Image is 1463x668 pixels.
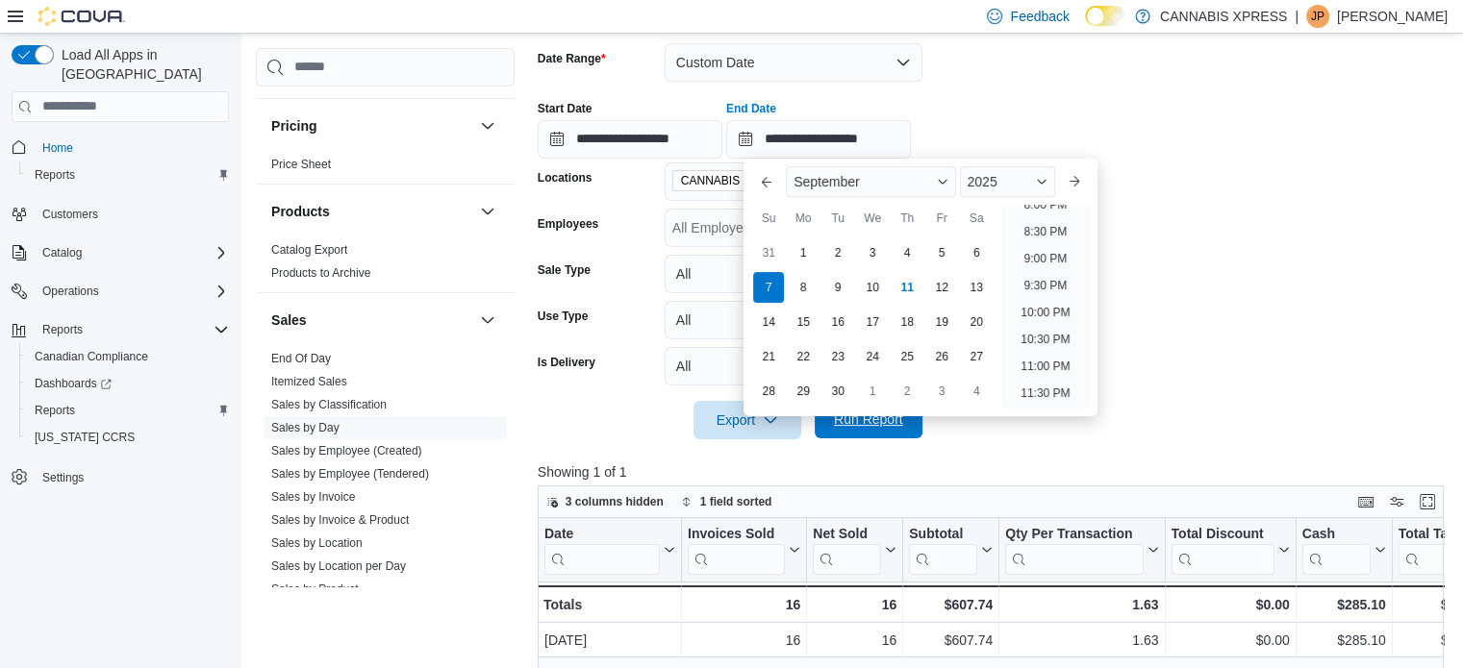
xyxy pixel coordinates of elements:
span: Catalog Export [271,242,347,258]
div: day-1 [857,376,888,407]
div: Net Sold [813,525,881,574]
a: Canadian Compliance [27,345,156,368]
span: Sales by Invoice & Product [271,512,409,528]
div: day-4 [961,376,992,407]
span: CANNABIS XPRESS - Rogersville - (Rue Principale) [672,170,855,191]
span: Settings [42,470,84,485]
button: Run Report [815,400,922,438]
span: Dashboards [27,372,229,395]
div: $285.10 [1301,629,1385,652]
div: Total Discount [1171,525,1274,574]
input: Press the down key to enter a popover containing a calendar. Press the escape key to close the po... [726,120,911,159]
a: Home [35,136,81,160]
p: [PERSON_NAME] [1337,5,1448,28]
div: day-11 [892,272,922,303]
a: Catalog Export [271,243,347,257]
div: 1.63 [1005,629,1158,652]
div: day-25 [892,341,922,372]
div: day-19 [926,307,957,337]
label: Date Range [538,51,606,66]
button: Total Discount [1171,525,1289,574]
div: day-27 [961,341,992,372]
button: Canadian Compliance [19,343,237,370]
button: Products [271,202,472,221]
div: Su [753,203,784,234]
div: day-3 [857,237,888,268]
span: Run Report [834,409,903,429]
button: Cash [1301,525,1385,574]
div: September, 2025 [751,235,994,408]
span: Sales by Employee (Created) [271,443,422,458]
span: Reports [35,403,75,418]
div: day-1 [788,237,819,268]
span: [US_STATE] CCRS [35,430,135,445]
button: Reports [19,397,237,424]
div: day-14 [753,307,784,337]
div: 16 [688,629,800,652]
div: day-18 [892,307,922,337]
a: [US_STATE] CCRS [27,426,142,449]
li: 8:30 PM [1017,220,1075,243]
button: Invoices Sold [688,525,800,574]
span: Dark Mode [1085,26,1086,27]
span: Sales by Employee (Tendered) [271,466,429,482]
button: Operations [35,280,107,303]
div: We [857,203,888,234]
a: Price Sheet [271,158,331,171]
li: 11:00 PM [1013,355,1077,378]
label: End Date [726,101,776,116]
button: Products [476,200,499,223]
div: day-4 [892,237,922,268]
button: Date [544,525,675,574]
span: Home [35,136,229,160]
li: 9:30 PM [1017,274,1075,297]
div: day-9 [822,272,853,303]
button: Reports [19,161,237,188]
nav: Complex example [12,126,229,541]
button: Pricing [271,116,472,136]
button: Display options [1385,490,1408,513]
span: Export [705,401,790,439]
span: Products to Archive [271,265,370,281]
p: Showing 1 of 1 [538,462,1453,482]
div: $285.10 [1301,593,1385,616]
p: CANNABIS XPRESS [1160,5,1287,28]
button: Settings [4,462,237,490]
span: Settings [35,464,229,488]
span: Itemized Sales [271,374,347,389]
div: Totals [543,593,675,616]
div: Jean-Pierre Babin [1306,5,1329,28]
div: day-16 [822,307,853,337]
div: Button. Open the year selector. 2025 is currently selected. [960,166,1055,197]
a: Sales by Location [271,536,363,550]
button: Export [694,401,801,439]
div: day-15 [788,307,819,337]
button: Home [4,134,237,161]
a: Sales by Location per Day [271,559,406,573]
label: Is Delivery [538,355,595,370]
a: Sales by Classification [271,398,387,411]
a: Settings [35,466,91,489]
div: Fr [926,203,957,234]
div: Subtotal [909,525,977,543]
div: Cash [1301,525,1370,574]
span: Feedback [1010,7,1069,26]
button: Next month [1059,166,1090,197]
button: Previous Month [751,166,782,197]
p: | [1295,5,1299,28]
span: Sales by Location per Day [271,558,406,574]
button: Operations [4,278,237,305]
div: Date [544,525,660,574]
div: Net Sold [813,525,881,543]
div: day-6 [961,237,992,268]
div: day-21 [753,341,784,372]
span: Sales by Day [271,420,340,435]
div: Sa [961,203,992,234]
div: day-8 [788,272,819,303]
span: JP [1311,5,1324,28]
span: September [794,174,859,189]
div: Mo [788,203,819,234]
span: Load All Apps in [GEOGRAPHIC_DATA] [54,45,229,84]
button: Enter fullscreen [1416,490,1439,513]
img: Cova [38,7,125,26]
